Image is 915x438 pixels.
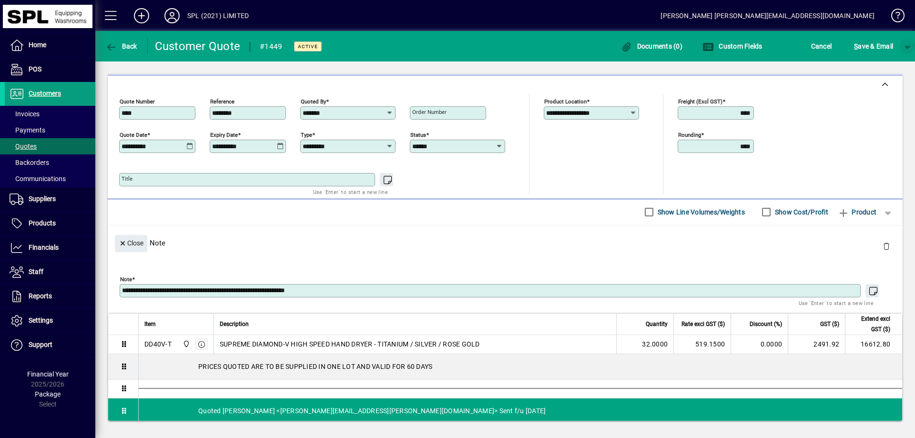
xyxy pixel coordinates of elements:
span: 32.0000 [642,339,668,349]
span: Communications [10,175,66,183]
mat-label: Freight (excl GST) [678,98,722,104]
span: Home [29,41,46,49]
app-page-header-button: Delete [875,242,898,250]
td: 0.0000 [731,335,788,354]
span: SUPREME DIAMOND-V HIGH SPEED HAND DRYER - TITANIUM / SILVER / ROSE GOLD [220,339,480,349]
span: Backorders [10,159,49,166]
span: Active [298,43,318,50]
div: 519.1500 [680,339,725,349]
button: Back [103,38,140,55]
span: Financials [29,244,59,251]
button: Close [115,235,147,252]
mat-label: Product location [544,98,587,104]
span: Suppliers [29,195,56,203]
span: Cancel [811,39,832,54]
mat-label: Title [122,175,132,182]
span: ave & Email [854,39,893,54]
span: Discount (%) [750,319,782,329]
mat-label: Note [120,275,132,282]
span: Quotes [10,143,37,150]
mat-label: Expiry date [210,131,238,138]
div: #1449 [260,39,282,54]
label: Show Line Volumes/Weights [656,207,745,217]
mat-label: Quote date [120,131,147,138]
span: SPL (2021) Limited [180,339,191,349]
a: POS [5,58,95,81]
a: Suppliers [5,187,95,211]
a: Payments [5,122,95,138]
span: Reports [29,292,52,300]
a: Home [5,33,95,57]
a: Invoices [5,106,95,122]
a: Settings [5,309,95,333]
span: Customers [29,90,61,97]
button: Delete [875,235,898,258]
a: Backorders [5,154,95,171]
mat-label: Quote number [120,98,155,104]
span: GST ($) [820,319,839,329]
mat-label: Quoted by [301,98,326,104]
div: Customer Quote [155,39,241,54]
mat-label: Reference [210,98,234,104]
span: Product [838,204,876,220]
span: Custom Fields [702,42,762,50]
span: Package [35,390,61,398]
button: Profile [157,7,187,24]
a: Quotes [5,138,95,154]
span: Rate excl GST ($) [681,319,725,329]
span: Settings [29,316,53,324]
div: SPL (2021) LIMITED [187,8,249,23]
span: POS [29,65,41,73]
span: Payments [10,126,45,134]
mat-label: Order number [412,109,447,115]
span: Item [144,319,156,329]
span: Products [29,219,56,227]
button: Cancel [809,38,834,55]
td: 2491.92 [788,335,845,354]
span: Quantity [646,319,668,329]
span: Documents (0) [620,42,682,50]
span: Extend excl GST ($) [851,314,890,335]
a: Knowledge Base [884,2,903,33]
mat-hint: Use 'Enter' to start a new line [799,297,874,308]
div: Quoted [PERSON_NAME] <[PERSON_NAME][EMAIL_ADDRESS][PERSON_NAME][DOMAIN_NAME]> Sent f/u [DATE] [139,398,902,423]
span: Description [220,319,249,329]
mat-hint: Use 'Enter' to start a new line [313,186,388,197]
span: Staff [29,268,43,275]
div: PRICES QUOTED ARE TO BE SUPPLIED IN ONE LOT AND VALID FOR 60 DAYS [139,354,902,379]
td: 16612.80 [845,335,902,354]
a: Support [5,333,95,357]
button: Add [126,7,157,24]
button: Documents (0) [618,38,685,55]
span: Close [119,235,143,251]
a: Communications [5,171,95,187]
a: Financials [5,236,95,260]
mat-label: Rounding [678,131,701,138]
label: Show Cost/Profit [773,207,828,217]
span: S [854,42,858,50]
mat-label: Status [410,131,426,138]
mat-label: Type [301,131,312,138]
div: Note [108,225,903,260]
a: Reports [5,285,95,308]
button: Save & Email [849,38,898,55]
a: Products [5,212,95,235]
app-page-header-button: Close [112,238,150,247]
span: Invoices [10,110,40,118]
app-page-header-button: Back [95,38,148,55]
span: Financial Year [27,370,69,378]
a: Staff [5,260,95,284]
div: [PERSON_NAME] [PERSON_NAME][EMAIL_ADDRESS][DOMAIN_NAME] [661,8,874,23]
span: Back [105,42,137,50]
button: Custom Fields [700,38,765,55]
button: Product [833,204,881,221]
div: DD40V-T [144,339,172,349]
span: Support [29,341,52,348]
